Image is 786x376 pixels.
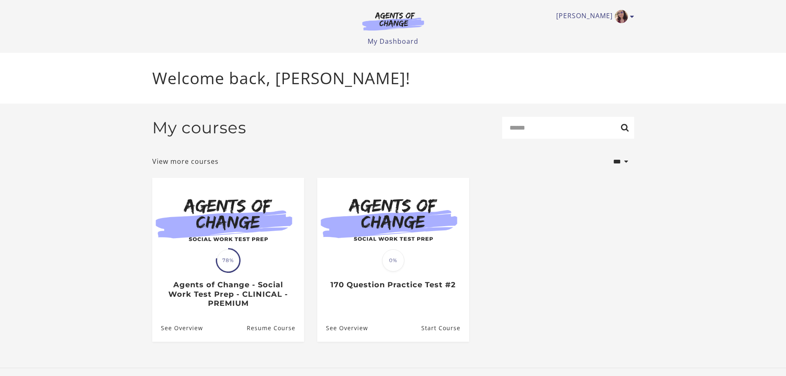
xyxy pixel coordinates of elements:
a: Agents of Change - Social Work Test Prep - CLINICAL - PREMIUM: See Overview [152,315,203,341]
h3: Agents of Change - Social Work Test Prep - CLINICAL - PREMIUM [161,280,295,308]
span: 78% [217,249,239,272]
img: Agents of Change Logo [354,12,433,31]
a: My Dashboard [368,37,418,46]
a: Agents of Change - Social Work Test Prep - CLINICAL - PREMIUM: Resume Course [246,315,304,341]
a: Toggle menu [556,10,630,23]
a: 170 Question Practice Test #2: See Overview [317,315,368,341]
p: Welcome back, [PERSON_NAME]! [152,66,634,90]
span: 0% [382,249,404,272]
a: View more courses [152,156,219,166]
a: 170 Question Practice Test #2: Resume Course [421,315,469,341]
h2: My courses [152,118,246,137]
h3: 170 Question Practice Test #2 [326,280,460,290]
